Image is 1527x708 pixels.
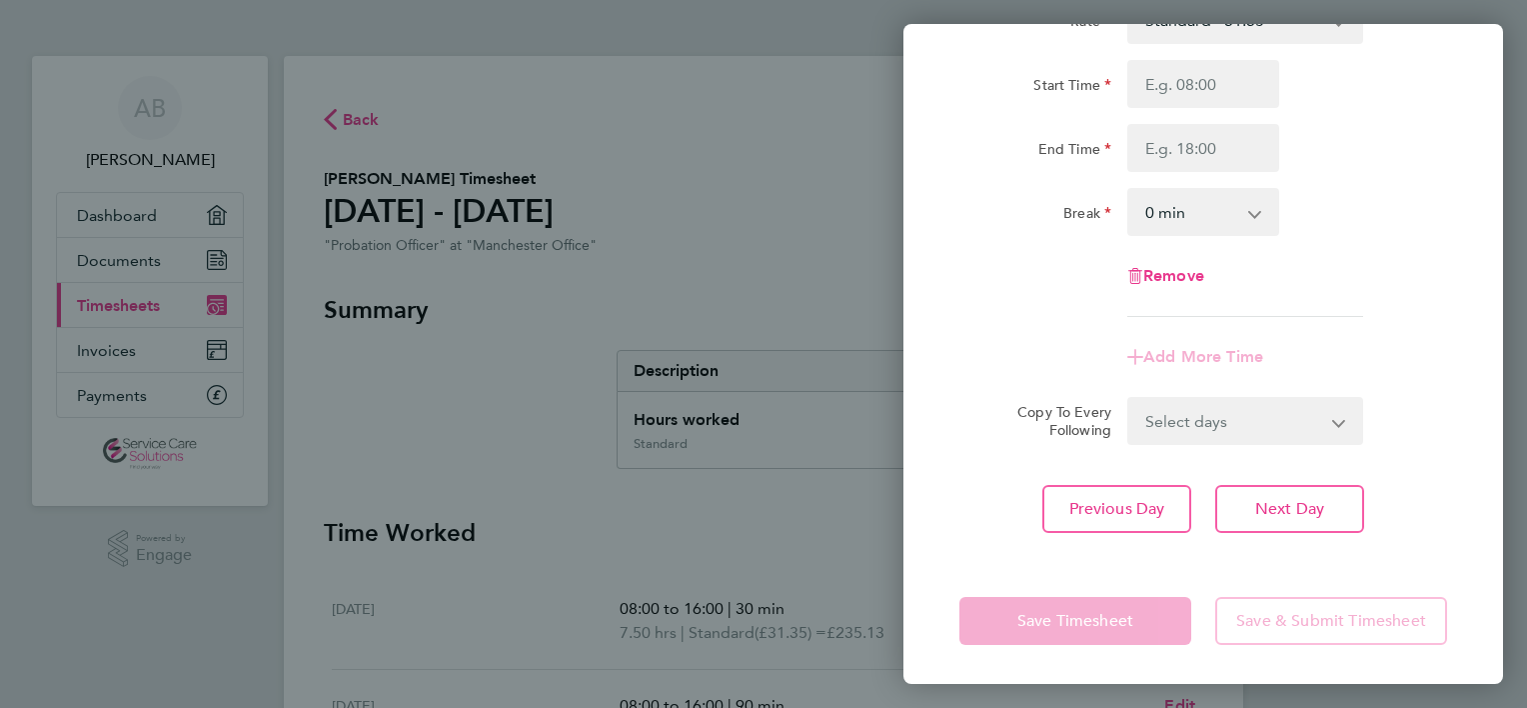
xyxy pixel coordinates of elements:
[1255,499,1324,519] span: Next Day
[1042,485,1191,533] button: Previous Day
[1038,140,1111,164] label: End Time
[1033,76,1111,100] label: Start Time
[1063,204,1111,228] label: Break
[1143,266,1204,285] span: Remove
[1070,12,1111,36] label: Rate
[1069,499,1165,519] span: Previous Day
[1127,60,1279,108] input: E.g. 08:00
[1127,268,1204,284] button: Remove
[1215,485,1364,533] button: Next Day
[1001,403,1111,439] label: Copy To Every Following
[1127,124,1279,172] input: E.g. 18:00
